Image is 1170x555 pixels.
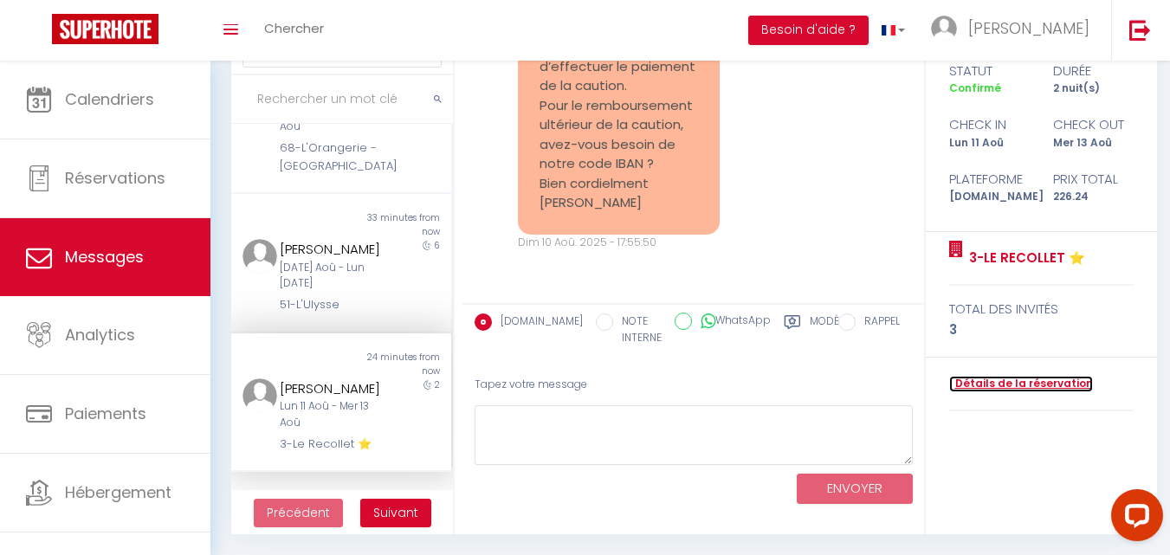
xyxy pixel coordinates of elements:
span: Hébergement [65,481,171,503]
div: total des invités [949,299,1134,319]
span: [PERSON_NAME] [968,17,1089,39]
label: NOTE INTERNE [613,313,662,346]
div: check in [937,114,1041,135]
span: Messages [65,246,144,268]
img: logout [1129,19,1151,41]
img: Super Booking [52,14,158,44]
div: [DATE] Aoû - Lun [DATE] [280,260,385,293]
input: Rechercher un mot clé [231,75,453,124]
label: Modèles [810,313,856,349]
button: Besoin d'aide ? [748,16,869,45]
img: ... [242,378,277,413]
span: Confirmé [949,81,1001,95]
div: statut [937,61,1041,81]
div: [PERSON_NAME] [280,239,385,260]
div: Dim 10 Aoû. 2025 - 17:55:50 [518,235,720,251]
span: Analytics [65,324,135,345]
span: 2 [435,378,440,391]
span: Suivant [373,504,418,521]
div: 68-L'Orangerie - [GEOGRAPHIC_DATA] [280,139,385,175]
span: Paiements [65,403,146,424]
div: 3-Le Recollet ⭐️ [280,436,385,453]
pre: Bonjour, [PERSON_NAME] d’effectuer le paiement de la caution. Pour le remboursement ultérieur de ... [540,18,698,213]
img: ... [242,239,277,274]
label: [DOMAIN_NAME] [492,313,583,332]
div: durée [1041,61,1145,81]
div: Lun 11 Aoû - Mer 13 Aoû [280,398,385,431]
div: [DOMAIN_NAME] [937,189,1041,205]
div: 24 minutes from now [341,351,451,378]
div: Prix total [1041,169,1145,190]
div: 51-L'Ulysse [280,296,385,313]
div: 3 [949,319,1134,340]
div: Lun 11 Aoû [937,135,1041,152]
div: 33 minutes from now [341,211,451,239]
div: Plateforme [937,169,1041,190]
div: Mer 13 Aoû [1041,135,1145,152]
img: ... [931,16,957,42]
a: 3-Le Recollet ⭐️ [963,248,1085,268]
label: RAPPEL [856,313,900,332]
div: 2 nuit(s) [1041,81,1145,97]
span: Précédent [267,504,330,521]
div: Tapez votre message [475,364,913,406]
button: ENVOYER [797,474,913,504]
div: 226.24 [1041,189,1145,205]
iframe: LiveChat chat widget [1097,482,1170,555]
span: 6 [434,239,440,252]
button: Previous [254,499,343,528]
span: Calendriers [65,88,154,110]
span: Réservations [65,167,165,189]
span: Chercher [264,19,324,37]
div: check out [1041,114,1145,135]
div: 20 minutes ago [341,489,451,503]
label: WhatsApp [692,313,771,332]
div: [PERSON_NAME] [280,378,385,399]
button: Next [360,499,431,528]
a: Détails de la réservation [949,376,1093,392]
